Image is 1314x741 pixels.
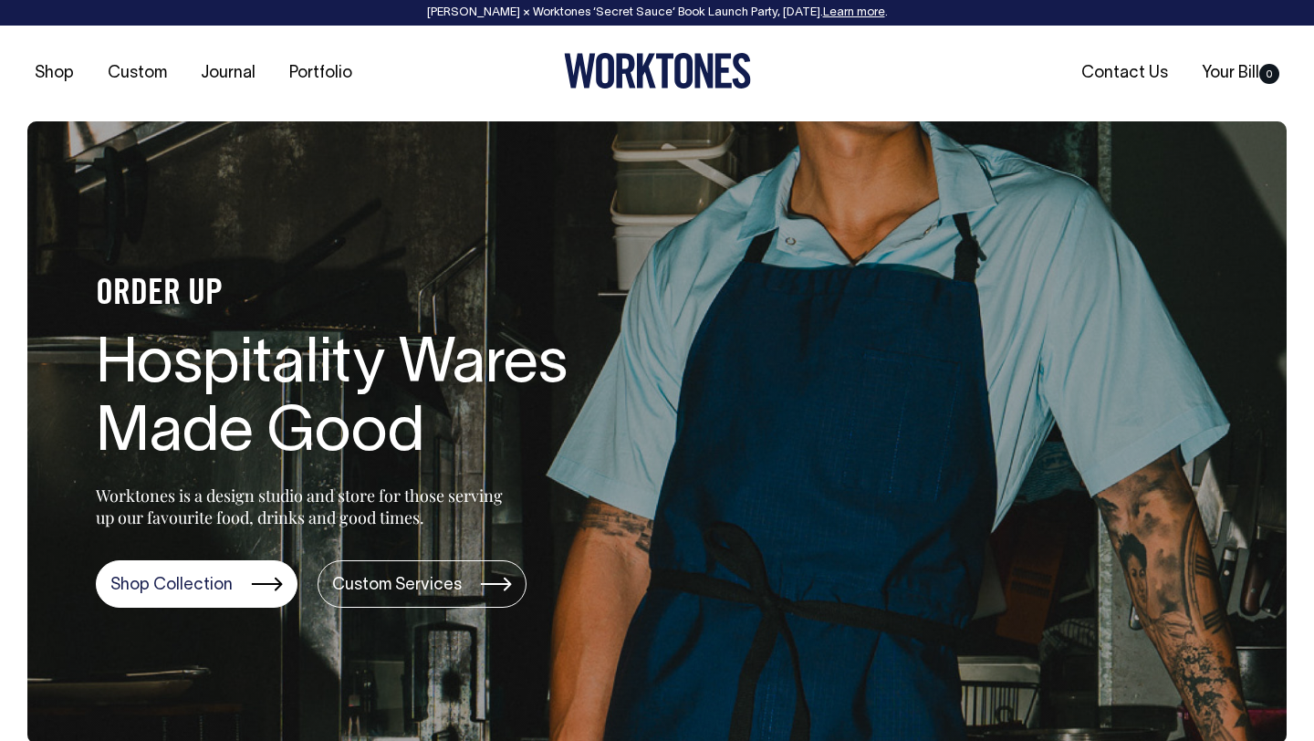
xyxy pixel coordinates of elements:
a: Portfolio [282,58,360,89]
h4: ORDER UP [96,276,680,314]
a: Shop Collection [96,560,297,608]
a: Shop [27,58,81,89]
a: Custom Services [318,560,527,608]
div: [PERSON_NAME] × Worktones ‘Secret Sauce’ Book Launch Party, [DATE]. . [18,6,1296,19]
a: Your Bill0 [1194,58,1287,89]
span: 0 [1259,64,1279,84]
a: Learn more [823,7,885,18]
a: Journal [193,58,263,89]
p: Worktones is a design studio and store for those serving up our favourite food, drinks and good t... [96,485,511,528]
a: Contact Us [1074,58,1175,89]
a: Custom [100,58,174,89]
h1: Hospitality Wares Made Good [96,332,680,469]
